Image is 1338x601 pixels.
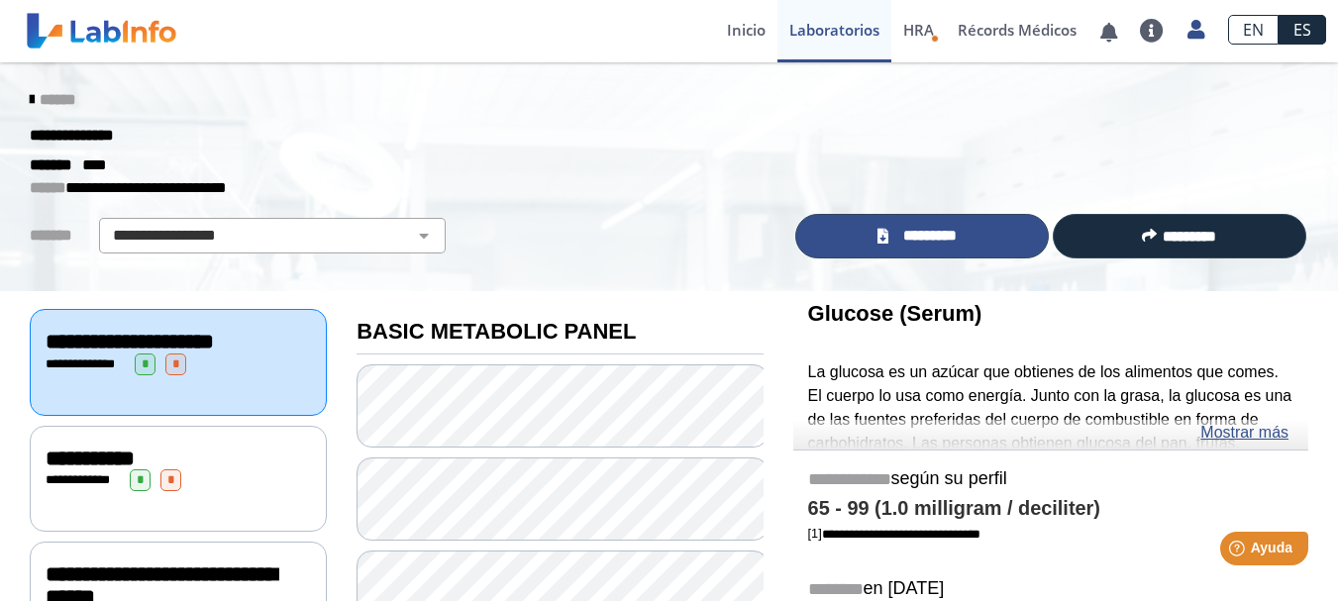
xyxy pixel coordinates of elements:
[808,468,1293,491] h5: según su perfil
[808,301,982,326] b: Glucose (Serum)
[357,319,636,344] b: BASIC METABOLIC PANEL
[1279,15,1326,45] a: ES
[808,497,1293,521] h4: 65 - 99 (1.0 milligram / deciliter)
[808,526,980,541] a: [1]
[808,360,1293,550] p: La glucosa es un azúcar que obtienes de los alimentos que comes. El cuerpo lo usa como energía. J...
[1162,524,1316,579] iframe: Help widget launcher
[808,578,1293,601] h5: en [DATE]
[903,20,934,40] span: HRA
[1228,15,1279,45] a: EN
[1200,421,1288,445] a: Mostrar más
